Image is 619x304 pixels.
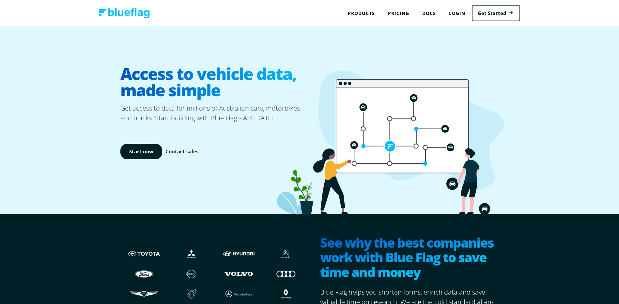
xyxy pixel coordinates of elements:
[269,267,303,280] img: Audi logo
[174,248,209,260] img: Mistubishi logo
[127,248,161,260] img: Toyota logo
[222,248,256,260] img: Hyundai logo
[127,288,161,300] img: Genesis logo
[174,267,209,280] img: Nissan logo
[165,148,198,155] a: Contact sales
[416,7,442,20] a: Docs
[381,7,416,20] a: Pricing
[120,144,162,159] a: Start now
[269,248,303,260] img: Citroen logo
[341,7,381,20] div: Products
[222,267,256,280] img: Volvo logo
[222,288,256,300] img: Mercedes logo
[120,103,310,123] p: Get access to data for millions of Australian cars, motorbikes and trucks. Start building with Bl...
[127,267,161,280] img: Ford logo
[174,288,209,300] img: Peugeot logo
[99,8,150,18] img: Blue Flag logo
[120,60,310,103] h1: Access to vehicle data, made simple
[269,288,303,300] img: Renault logo
[472,5,520,22] a: Get Started
[320,235,499,281] h2: See why the best companies work with Blue Flag to save time and money
[442,7,472,20] a: Login to Blue Flag application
